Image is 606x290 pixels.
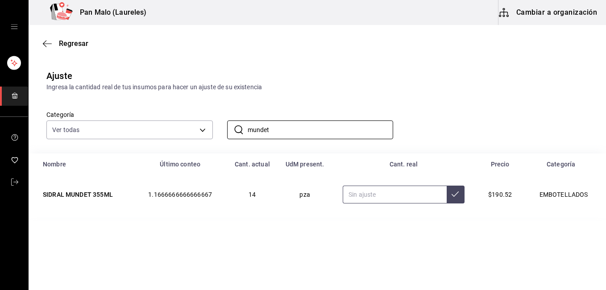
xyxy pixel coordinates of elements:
[46,69,72,83] div: Ajuste
[139,161,222,168] div: Último conteo
[525,175,606,214] td: EMBOTELLADOS
[43,161,128,168] div: Nombre
[278,175,332,214] td: pza
[249,191,256,198] span: 14
[481,161,519,168] div: Precio
[530,161,592,168] div: Categoría
[46,83,588,92] div: Ingresa la cantidad real de tus insumos para hacer un ajuste de su existencia
[46,112,213,118] label: Categoría
[248,121,394,139] input: Buscar nombre de insumo
[488,191,512,198] span: $190.52
[52,125,79,134] span: Ver todas
[148,191,212,198] span: 1.1666666666666667
[59,39,88,48] span: Regresar
[73,7,147,18] h3: Pan Malo (Laureles)
[43,39,88,48] button: Regresar
[232,161,272,168] div: Cant. actual
[343,186,447,203] input: Sin ajuste
[337,161,470,168] div: Cant. real
[29,175,133,214] td: SIDRAL MUNDET 355ML
[11,23,18,30] button: open drawer
[283,161,327,168] div: UdM present.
